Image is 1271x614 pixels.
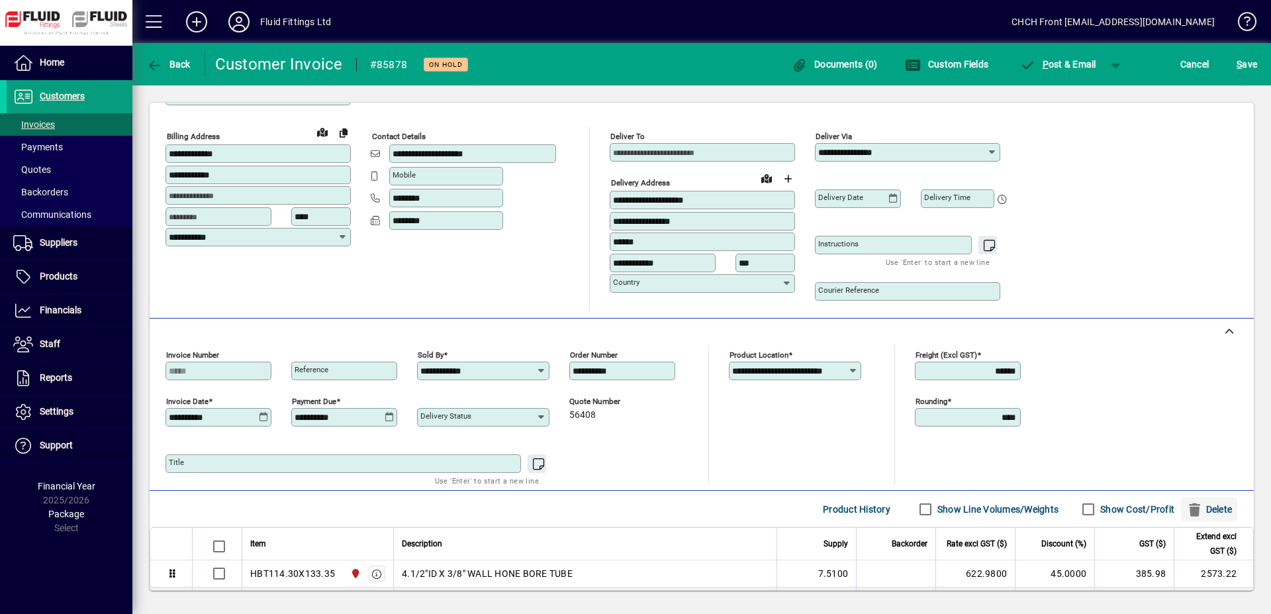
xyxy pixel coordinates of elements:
span: On hold [429,60,463,69]
a: Reports [7,362,132,395]
span: Product History [823,499,890,520]
button: Custom Fields [902,52,992,76]
button: Choose address [777,168,798,189]
mat-hint: Use 'Enter' to start a new line [886,254,990,270]
span: Discount (%) [1041,537,1086,551]
span: Delete [1186,499,1232,520]
span: Financials [40,305,81,315]
button: Cancel [1177,52,1213,76]
span: Settings [40,406,73,417]
a: Quotes [7,158,132,181]
mat-label: Title [169,458,184,467]
span: Extend excl GST ($) [1182,529,1237,558]
label: Show Line Volumes/Weights [935,503,1059,516]
span: P [1043,59,1049,70]
span: 7.5100 [818,567,849,580]
a: Suppliers [7,227,132,260]
span: Custom Fields [905,59,988,70]
a: Financials [7,294,132,327]
a: Support [7,429,132,462]
span: Reports [40,372,72,383]
span: Suppliers [40,237,77,248]
a: Products [7,260,132,293]
span: Home [40,57,64,68]
mat-label: Delivery date [818,193,863,202]
mat-label: Deliver To [610,132,645,141]
span: Invoices [13,119,55,130]
span: FLUID FITTINGS CHRISTCHURCH [347,566,362,581]
span: Backorder [892,537,927,551]
span: Documents (0) [792,59,878,70]
span: Customers [40,91,85,101]
a: Payments [7,136,132,158]
td: 385.98 [1094,560,1174,588]
mat-label: Delivery time [924,193,970,202]
a: View on map [312,121,333,142]
mat-label: Product location [730,350,788,360]
span: ave [1237,54,1257,75]
mat-label: Freight (excl GST) [916,350,977,360]
span: 56408 [569,410,596,421]
button: Add [175,10,218,34]
button: Documents (0) [788,52,881,76]
div: #85878 [370,54,408,76]
mat-label: Reference [295,365,328,374]
span: Back [146,59,191,70]
span: Cancel [1180,54,1209,75]
a: Settings [7,395,132,429]
mat-label: Sold by [418,350,444,360]
span: Quotes [13,164,51,175]
div: HBT114.30X133.35 [250,567,335,580]
button: Product History [818,497,896,521]
span: Description [402,537,442,551]
td: 2573.22 [1174,560,1253,588]
mat-label: Country [613,278,639,287]
a: View on map [756,168,777,189]
mat-label: Courier Reference [818,285,879,295]
mat-label: Delivery status [420,411,471,421]
a: Communications [7,203,132,226]
div: CHCH Front [EMAIL_ADDRESS][DOMAIN_NAME] [1012,11,1215,32]
mat-label: Payment due [292,397,336,406]
span: Products [40,271,77,281]
a: Home [7,46,132,79]
div: 622.9800 [944,567,1007,580]
span: Staff [40,338,60,349]
span: Item [250,537,266,551]
button: Post & Email [1013,52,1103,76]
span: ost & Email [1019,59,1096,70]
span: Payments [13,142,63,152]
mat-label: Invoice date [166,397,209,406]
span: 4.1/2"ID X 3/8" WALL HONE BORE TUBE [402,567,573,580]
label: Show Cost/Profit [1098,503,1174,516]
span: Communications [13,209,91,220]
span: Rate excl GST ($) [947,537,1007,551]
mat-label: Deliver via [816,132,852,141]
button: Save [1233,52,1260,76]
span: Package [48,509,84,519]
span: Backorders [13,187,68,197]
mat-label: Invoice number [166,350,219,360]
a: Backorders [7,181,132,203]
div: Fluid Fittings Ltd [260,11,331,32]
app-page-header-button: Delete selection [1181,497,1244,521]
button: Copy to Delivery address [333,122,354,143]
span: S [1237,59,1242,70]
span: GST ($) [1139,537,1166,551]
div: Customer Invoice [215,54,343,75]
mat-label: Instructions [818,239,859,248]
span: Financial Year [38,481,95,491]
mat-label: Mobile [393,170,416,179]
td: 45.0000 [1015,560,1094,588]
span: Quote number [569,397,649,406]
a: Invoices [7,113,132,136]
app-page-header-button: Back [132,52,205,76]
button: Profile [218,10,260,34]
button: Delete [1181,497,1237,521]
button: Back [143,52,194,76]
a: Knowledge Base [1228,3,1254,46]
a: Staff [7,328,132,361]
mat-hint: Use 'Enter' to start a new line [435,473,539,488]
span: Supply [824,537,848,551]
mat-label: Order number [570,350,618,360]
